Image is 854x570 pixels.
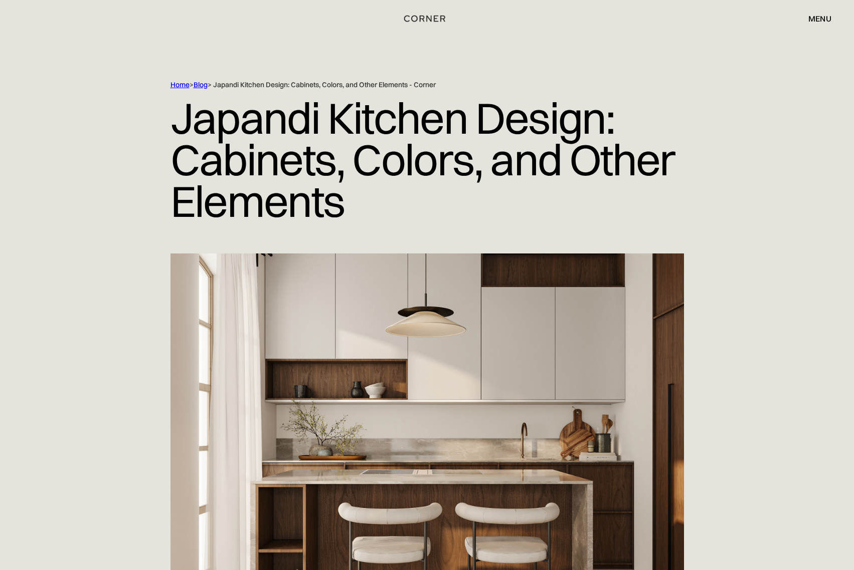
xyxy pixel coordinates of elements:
div: menu [798,10,831,27]
div: > > Japandi Kitchen Design: Cabinets, Colors, and Other Elements - Corner [170,80,642,90]
a: Home [170,80,190,89]
a: Blog [194,80,208,89]
h1: Japandi Kitchen Design: Cabinets, Colors, and Other Elements [170,90,684,229]
a: home [384,12,470,25]
div: menu [808,15,831,23]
